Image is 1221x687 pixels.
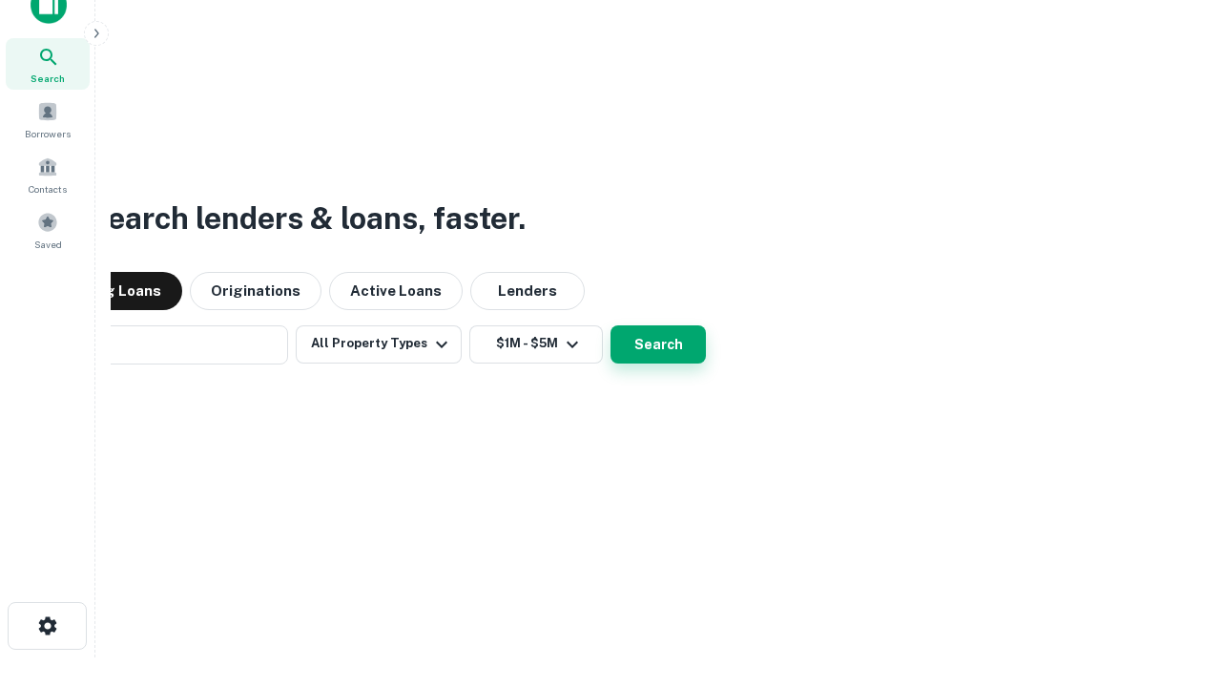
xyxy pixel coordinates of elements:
[6,204,90,256] a: Saved
[470,272,585,310] button: Lenders
[31,71,65,86] span: Search
[469,325,603,364] button: $1M - $5M
[87,196,526,241] h3: Search lenders & loans, faster.
[6,149,90,200] a: Contacts
[329,272,463,310] button: Active Loans
[6,38,90,90] a: Search
[29,181,67,197] span: Contacts
[25,126,71,141] span: Borrowers
[610,325,706,364] button: Search
[1126,473,1221,565] iframe: Chat Widget
[190,272,321,310] button: Originations
[296,325,462,364] button: All Property Types
[6,94,90,145] a: Borrowers
[34,237,62,252] span: Saved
